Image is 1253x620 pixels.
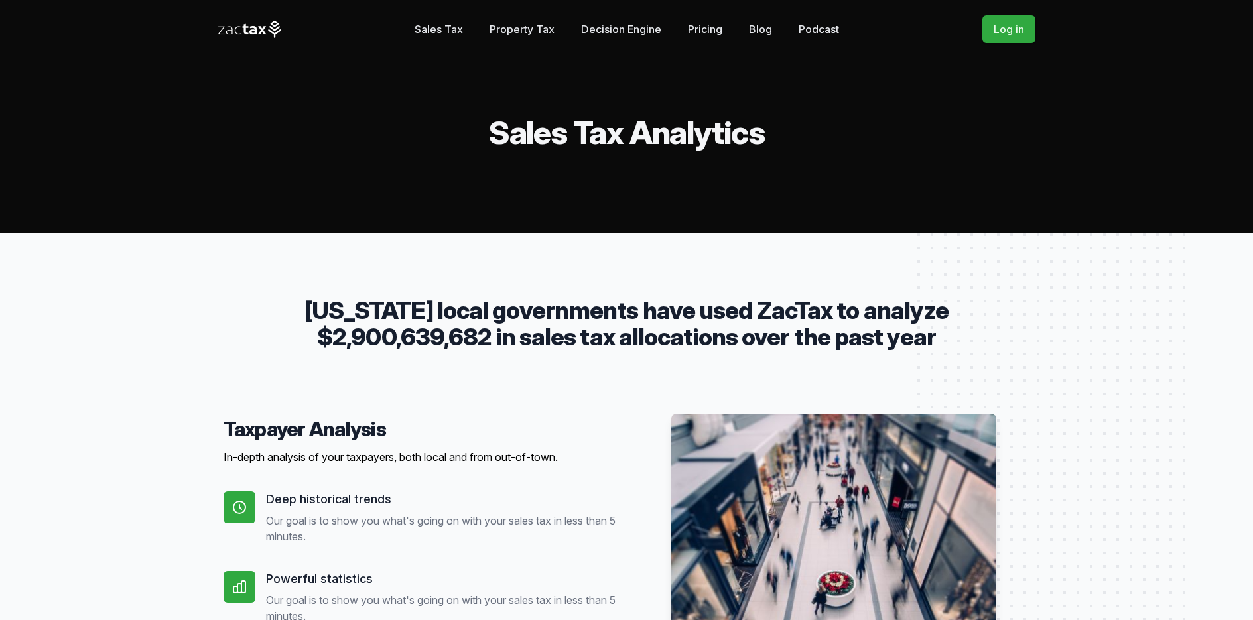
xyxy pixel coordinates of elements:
[266,491,616,507] h5: Deep historical trends
[749,16,772,42] a: Blog
[581,16,661,42] a: Decision Engine
[218,117,1035,149] h2: Sales Tax Analytics
[266,571,616,587] h5: Powerful statistics
[415,16,463,42] a: Sales Tax
[224,417,616,441] h4: Taxpayer Analysis
[490,16,555,42] a: Property Tax
[688,16,722,42] a: Pricing
[982,15,1035,43] a: Log in
[266,297,988,350] p: [US_STATE] local governments have used ZacTax to analyze $2,900,639,682 in sales tax allocations ...
[799,16,839,42] a: Podcast
[266,513,616,544] p: Our goal is to show you what's going on with your sales tax in less than 5 minutes.
[224,449,616,465] p: In-depth analysis of your taxpayers, both local and from out-of-town.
